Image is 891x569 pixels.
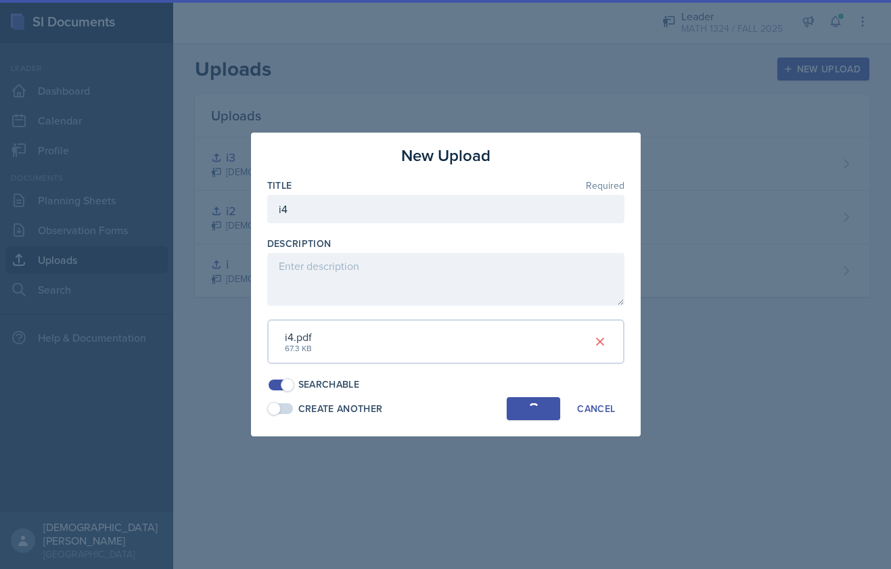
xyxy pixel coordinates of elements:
h3: New Upload [401,143,490,168]
div: 67.3 KB [285,342,312,355]
div: i4.pdf [285,329,312,345]
button: Cancel [568,397,624,420]
label: Title [267,179,292,192]
div: Create Another [298,402,383,416]
label: Description [267,237,332,250]
input: Enter title [267,195,624,223]
div: Searchable [298,378,360,392]
div: Cancel [577,403,615,414]
span: Required [586,181,624,190]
